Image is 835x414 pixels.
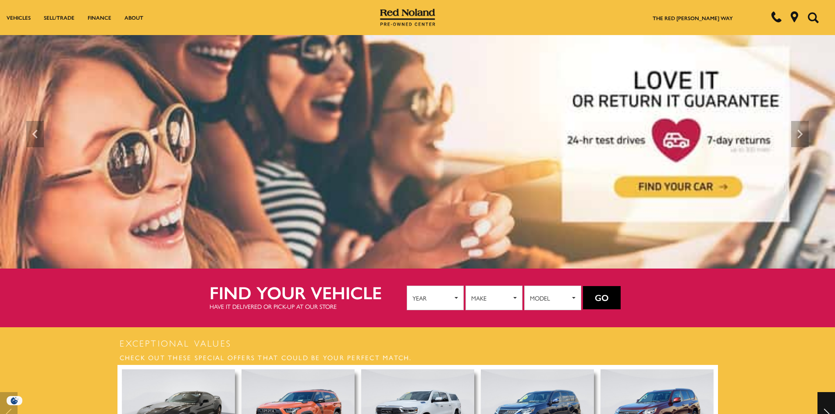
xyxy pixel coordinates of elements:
button: Year [407,286,464,310]
h2: Exceptional Values [117,336,718,350]
div: Next [791,121,809,147]
a: The Red [PERSON_NAME] Way [653,14,733,22]
p: Have it delivered or pick-up at our store [210,302,407,311]
button: Model [524,286,581,310]
h2: Find your vehicle [210,283,407,302]
button: Go [583,286,621,310]
button: Make [465,286,522,310]
section: Click to Open Cookie Consent Modal [4,396,25,405]
span: Year [412,291,452,304]
a: Red Noland Pre-Owned [380,12,435,21]
div: Previous [26,121,44,147]
img: Red Noland Pre-Owned [380,9,435,26]
span: Model [530,291,570,304]
h3: Check out these special offers that could be your perfect match. [117,350,718,365]
span: Make [471,291,511,304]
img: Opt-Out Icon [4,396,25,405]
button: Open the search field [804,0,822,35]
